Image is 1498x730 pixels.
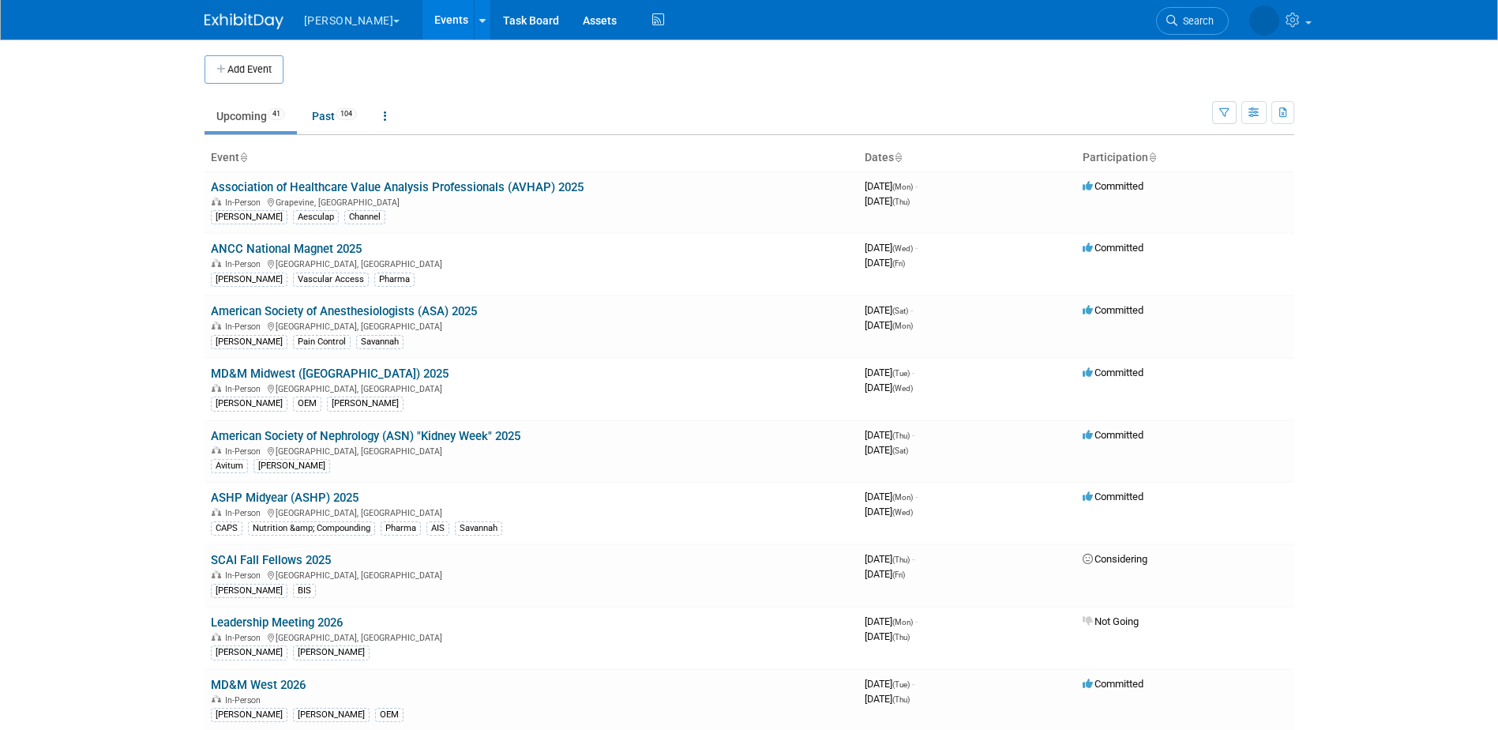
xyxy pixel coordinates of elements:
[892,307,908,315] span: (Sat)
[865,615,918,627] span: [DATE]
[211,630,852,643] div: [GEOGRAPHIC_DATA], [GEOGRAPHIC_DATA]
[1148,151,1156,164] a: Sort by Participation Type
[892,431,910,440] span: (Thu)
[225,446,265,457] span: In-Person
[892,182,913,191] span: (Mon)
[211,382,852,394] div: [GEOGRAPHIC_DATA], [GEOGRAPHIC_DATA]
[892,633,910,642] span: (Thu)
[205,145,858,171] th: Event
[211,553,331,567] a: SCAI Fall Fellows 2025
[892,618,913,627] span: (Mon)
[211,397,287,411] div: [PERSON_NAME]
[211,195,852,208] div: Grapevine, [GEOGRAPHIC_DATA]
[1156,7,1229,35] a: Search
[211,304,477,318] a: American Society of Anesthesiologists (ASA) 2025
[212,198,221,205] img: In-Person Event
[865,257,905,269] span: [DATE]
[211,568,852,581] div: [GEOGRAPHIC_DATA], [GEOGRAPHIC_DATA]
[858,145,1076,171] th: Dates
[248,521,375,536] div: Nutrition &amp; Compounding
[293,273,369,287] div: Vascular Access
[239,151,247,164] a: Sort by Event Name
[211,319,852,332] div: [GEOGRAPHIC_DATA], [GEOGRAPHIC_DATA]
[892,322,913,330] span: (Mon)
[225,259,265,269] span: In-Person
[211,273,287,287] div: [PERSON_NAME]
[892,446,908,455] span: (Sat)
[205,13,283,29] img: ExhibitDay
[892,384,913,393] span: (Wed)
[268,108,285,120] span: 41
[293,335,351,349] div: Pain Control
[225,384,265,394] span: In-Person
[212,259,221,267] img: In-Person Event
[293,708,370,722] div: [PERSON_NAME]
[892,198,910,206] span: (Thu)
[865,693,910,705] span: [DATE]
[1083,180,1143,192] span: Committed
[1083,242,1143,254] span: Committed
[1083,678,1143,690] span: Committed
[225,695,265,706] span: In-Person
[892,259,905,268] span: (Fri)
[912,678,914,690] span: -
[865,367,914,378] span: [DATE]
[205,101,297,131] a: Upcoming41
[865,491,918,502] span: [DATE]
[211,180,584,194] a: Association of Healthcare Value Analysis Professionals (AVHAP) 2025
[300,101,369,131] a: Past104
[892,493,913,502] span: (Mon)
[865,429,914,441] span: [DATE]
[212,508,221,516] img: In-Person Event
[211,242,362,256] a: ANCC National Magnet 2025
[212,384,221,392] img: In-Person Event
[211,367,449,381] a: MD&M Midwest ([GEOGRAPHIC_DATA]) 2025
[865,304,913,316] span: [DATE]
[915,242,918,254] span: -
[212,695,221,703] img: In-Person Event
[211,444,852,457] div: [GEOGRAPHIC_DATA], [GEOGRAPHIC_DATA]
[865,553,914,565] span: [DATE]
[211,257,852,269] div: [GEOGRAPHIC_DATA], [GEOGRAPHIC_DATA]
[211,678,306,692] a: MD&M West 2026
[1083,491,1143,502] span: Committed
[865,678,914,690] span: [DATE]
[211,459,248,473] div: Avitum
[915,491,918,502] span: -
[892,244,913,253] span: (Wed)
[892,508,913,517] span: (Wed)
[356,335,404,349] div: Savannah
[211,210,287,224] div: [PERSON_NAME]
[225,198,265,208] span: In-Person
[865,382,913,393] span: [DATE]
[865,444,908,456] span: [DATE]
[426,521,449,536] div: AIS
[211,335,287,349] div: [PERSON_NAME]
[1083,553,1147,565] span: Considering
[915,180,918,192] span: -
[211,506,852,518] div: [GEOGRAPHIC_DATA], [GEOGRAPHIC_DATA]
[865,319,913,331] span: [DATE]
[211,429,520,443] a: American Society of Nephrology (ASN) "Kidney Week" 2025
[865,568,905,580] span: [DATE]
[1249,6,1279,36] img: Dawn Brown
[912,429,914,441] span: -
[374,273,415,287] div: Pharma
[1083,615,1139,627] span: Not Going
[915,615,918,627] span: -
[1083,367,1143,378] span: Committed
[211,521,242,536] div: CAPS
[212,446,221,454] img: In-Person Event
[225,570,265,581] span: In-Person
[892,680,910,689] span: (Tue)
[211,615,343,630] a: Leadership Meeting 2026
[1083,429,1143,441] span: Committed
[1076,145,1294,171] th: Participation
[253,459,330,473] div: [PERSON_NAME]
[912,553,914,565] span: -
[865,506,913,517] span: [DATE]
[892,695,910,704] span: (Thu)
[892,369,910,378] span: (Tue)
[865,195,910,207] span: [DATE]
[293,397,321,411] div: OEM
